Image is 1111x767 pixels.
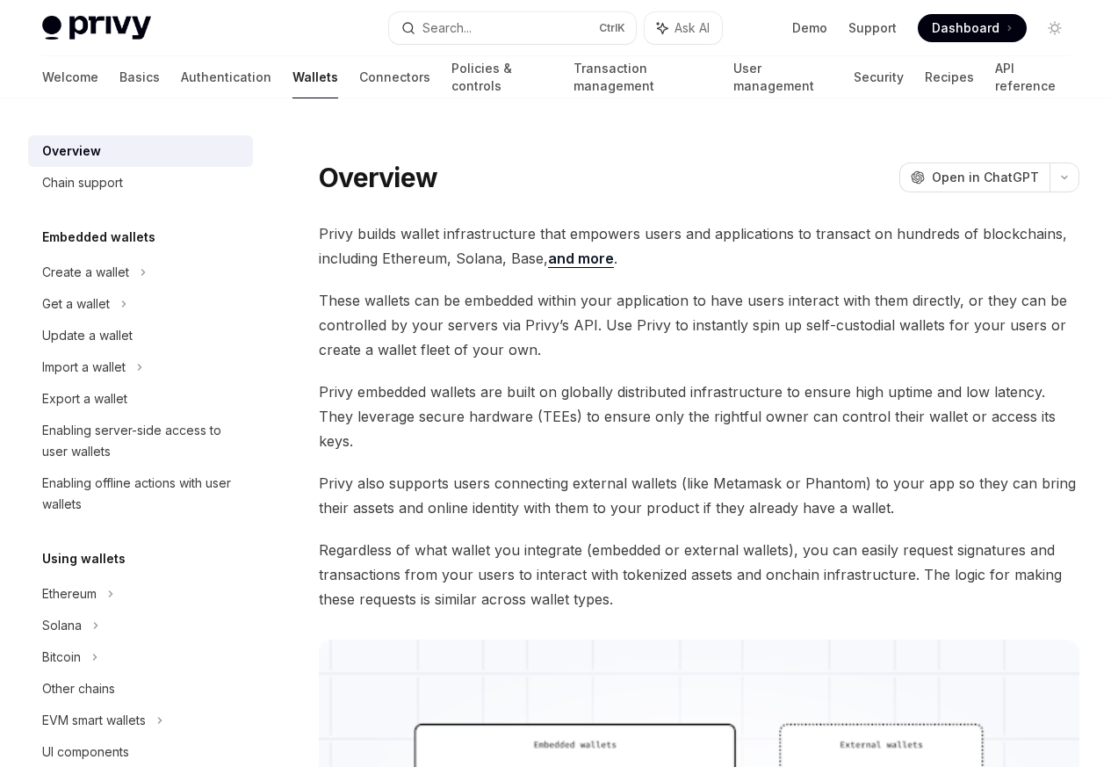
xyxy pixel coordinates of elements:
a: Overview [28,135,253,167]
a: Transaction management [574,56,713,98]
a: Connectors [359,56,430,98]
a: Authentication [181,56,271,98]
a: Dashboard [918,14,1027,42]
h5: Using wallets [42,548,126,569]
a: Policies & controls [451,56,552,98]
span: Privy also supports users connecting external wallets (like Metamask or Phantom) to your app so t... [319,471,1079,520]
button: Toggle dark mode [1041,14,1069,42]
div: Enabling server-side access to user wallets [42,420,242,462]
a: Support [848,19,897,37]
div: Update a wallet [42,325,133,346]
div: Other chains [42,678,115,699]
div: Chain support [42,172,123,193]
a: Wallets [292,56,338,98]
span: Privy embedded wallets are built on globally distributed infrastructure to ensure high uptime and... [319,380,1079,453]
div: Ethereum [42,583,97,604]
a: Chain support [28,167,253,199]
div: Search... [422,18,472,39]
a: Security [854,56,904,98]
a: Recipes [925,56,974,98]
span: These wallets can be embedded within your application to have users interact with them directly, ... [319,288,1079,362]
a: Export a wallet [28,383,253,415]
a: and more [548,250,614,268]
a: Other chains [28,673,253,705]
a: Enabling offline actions with user wallets [28,467,253,520]
a: Welcome [42,56,98,98]
div: Export a wallet [42,388,127,409]
a: Update a wallet [28,320,253,351]
span: Regardless of what wallet you integrate (embedded or external wallets), you can easily request si... [319,538,1079,611]
span: Ctrl K [599,21,625,35]
img: light logo [42,16,151,40]
a: Demo [792,19,827,37]
button: Ask AI [645,12,722,44]
div: Get a wallet [42,293,110,315]
div: Import a wallet [42,357,126,378]
a: Basics [119,56,160,98]
div: UI components [42,742,129,763]
div: Overview [42,141,101,162]
span: Open in ChatGPT [932,169,1039,186]
div: Create a wallet [42,262,129,283]
h5: Embedded wallets [42,227,155,248]
span: Dashboard [932,19,999,37]
div: Enabling offline actions with user wallets [42,473,242,515]
a: Enabling server-side access to user wallets [28,415,253,467]
div: Bitcoin [42,647,81,668]
span: Privy builds wallet infrastructure that empowers users and applications to transact on hundreds o... [319,221,1079,271]
a: API reference [995,56,1069,98]
button: Search...CtrlK [389,12,636,44]
div: EVM smart wallets [42,710,146,731]
button: Open in ChatGPT [899,163,1050,192]
span: Ask AI [675,19,710,37]
div: Solana [42,615,82,636]
h1: Overview [319,162,437,193]
a: User management [733,56,833,98]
